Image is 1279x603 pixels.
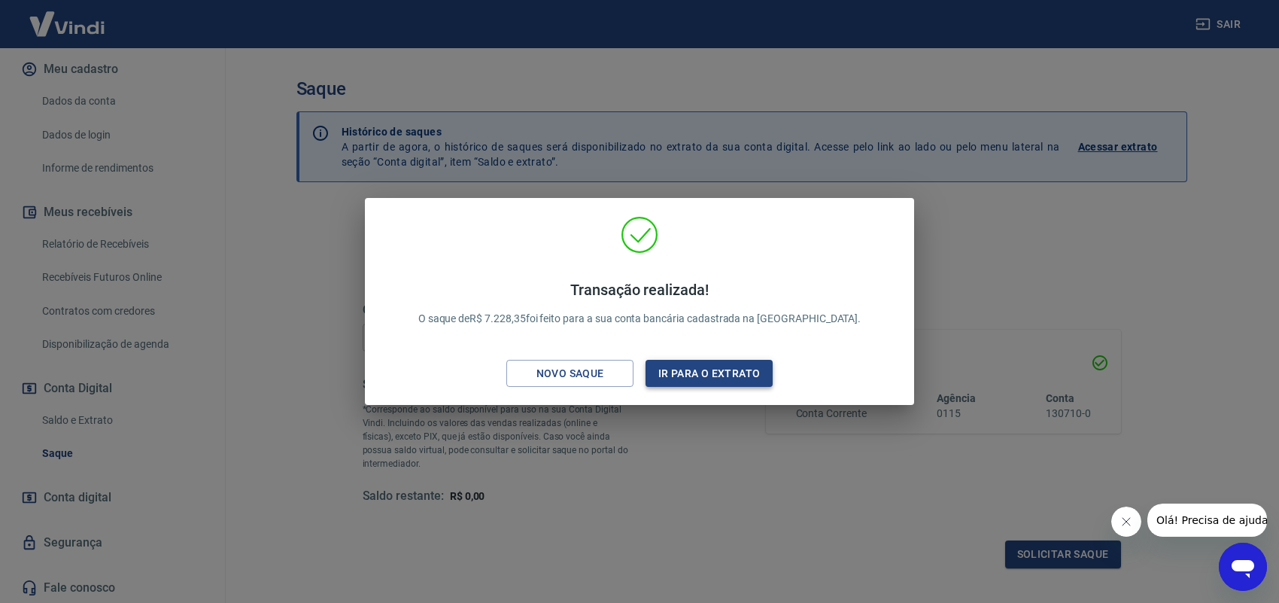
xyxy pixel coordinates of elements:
iframe: Botão para abrir a janela de mensagens [1219,543,1267,591]
h4: Transação realizada! [418,281,861,299]
button: Novo saque [506,360,633,388]
iframe: Fechar mensagem [1111,507,1141,537]
p: O saque de R$ 7.228,35 foi feito para a sua conta bancária cadastrada na [GEOGRAPHIC_DATA]. [418,281,861,327]
span: Olá! Precisa de ajuda? [9,11,126,23]
div: Novo saque [518,364,622,383]
iframe: Mensagem da empresa [1147,504,1267,537]
button: Ir para o extrato [646,360,773,388]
